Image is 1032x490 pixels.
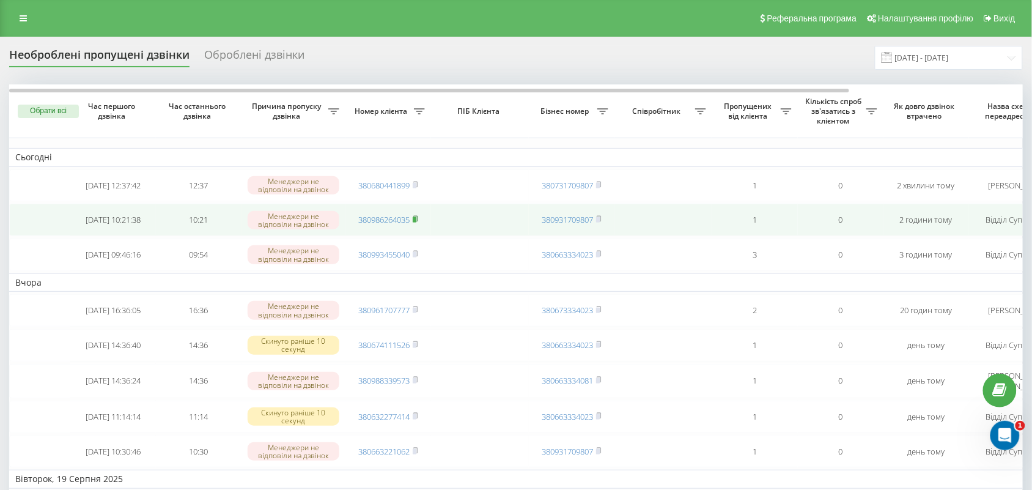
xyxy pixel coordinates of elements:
td: 10:30 [156,436,241,468]
td: [DATE] 10:21:38 [70,204,156,236]
span: Реферальна програма [767,13,857,23]
td: 1 [712,364,798,398]
a: 380663334081 [542,375,593,386]
a: 380931709807 [542,446,593,457]
td: 14:36 [156,329,241,362]
td: 0 [798,204,883,236]
td: 0 [798,436,883,468]
td: 0 [798,329,883,362]
td: день тому [883,329,969,362]
span: Причина пропуску дзвінка [248,102,328,121]
a: 380961707777 [358,305,410,316]
a: 380663221062 [358,446,410,457]
td: 09:54 [156,239,241,271]
td: [DATE] 10:30:46 [70,436,156,468]
a: 380986264035 [358,214,410,225]
a: 380988339573 [358,375,410,386]
td: 12:37 [156,169,241,202]
div: Необроблені пропущені дзвінки [9,48,190,67]
a: 380931709807 [542,214,593,225]
td: 0 [798,401,883,433]
span: Час останнього дзвінка [166,102,232,121]
div: Оброблені дзвінки [204,48,304,67]
span: Як довго дзвінок втрачено [893,102,959,121]
td: 2 години тому [883,204,969,236]
td: 1 [712,436,798,468]
td: 0 [798,364,883,398]
td: 0 [798,294,883,327]
td: день тому [883,401,969,433]
a: 380663334023 [542,411,593,422]
button: Обрати всі [18,105,79,118]
span: Час першого дзвінка [80,102,146,121]
td: [DATE] 16:36:05 [70,294,156,327]
span: Бізнес номер [535,106,597,116]
a: 380663334023 [542,340,593,351]
div: Менеджери не відповіли на дзвінок [248,245,339,264]
td: [DATE] 14:36:24 [70,364,156,398]
td: [DATE] 11:14:14 [70,401,156,433]
td: 2 [712,294,798,327]
span: Налаштування профілю [878,13,973,23]
td: 2 хвилини тому [883,169,969,202]
span: Номер клієнта [352,106,414,116]
a: 380993455040 [358,249,410,260]
td: [DATE] 12:37:42 [70,169,156,202]
td: 0 [798,239,883,271]
td: [DATE] 14:36:40 [70,329,156,362]
div: Менеджери не відповіли на дзвінок [248,176,339,195]
td: 0 [798,169,883,202]
td: день тому [883,436,969,468]
span: Пропущених від клієнта [718,102,781,121]
a: 380632277414 [358,411,410,422]
td: 1 [712,401,798,433]
a: 380731709807 [542,180,593,191]
td: 16:36 [156,294,241,327]
span: Вихід [994,13,1015,23]
a: 380680441899 [358,180,410,191]
a: 380674111526 [358,340,410,351]
span: ПІБ Клієнта [441,106,518,116]
td: 20 годин тому [883,294,969,327]
td: 14:36 [156,364,241,398]
td: день тому [883,364,969,398]
span: 1 [1015,421,1025,431]
td: 3 години тому [883,239,969,271]
td: 3 [712,239,798,271]
span: Кількість спроб зв'язатись з клієнтом [804,97,866,125]
div: Скинуто раніше 10 секунд [248,407,339,426]
td: 1 [712,329,798,362]
div: Менеджери не відповіли на дзвінок [248,211,339,229]
td: [DATE] 09:46:16 [70,239,156,271]
div: Скинуто раніше 10 секунд [248,336,339,354]
iframe: Intercom live chat [990,421,1020,450]
td: 1 [712,204,798,236]
td: 1 [712,169,798,202]
td: 10:21 [156,204,241,236]
div: Менеджери не відповіли на дзвінок [248,372,339,390]
a: 380673334023 [542,305,593,316]
a: 380663334023 [542,249,593,260]
div: Менеджери не відповіли на дзвінок [248,301,339,319]
div: Менеджери не відповіли на дзвінок [248,442,339,461]
span: Співробітник [621,106,695,116]
td: 11:14 [156,401,241,433]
